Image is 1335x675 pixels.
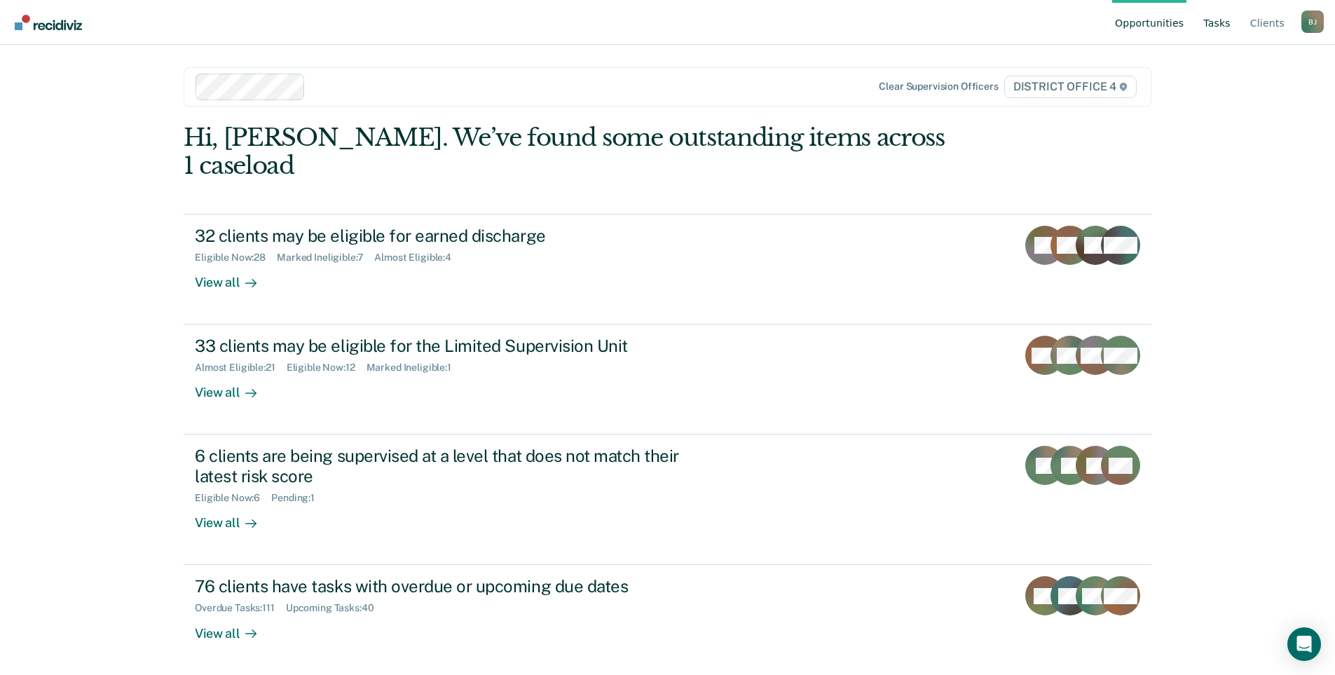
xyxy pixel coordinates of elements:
[286,602,385,614] div: Upcoming Tasks : 40
[879,81,998,93] div: Clear supervision officers
[195,374,273,401] div: View all
[184,435,1151,565] a: 6 clients are being supervised at a level that does not match their latest risk scoreEligible Now...
[195,492,271,504] div: Eligible Now : 6
[271,492,326,504] div: Pending : 1
[195,336,687,356] div: 33 clients may be eligible for the Limited Supervision Unit
[195,264,273,291] div: View all
[195,252,277,264] div: Eligible Now : 28
[184,123,958,181] div: Hi, [PERSON_NAME]. We’ve found some outstanding items across 1 caseload
[1301,11,1324,33] div: B J
[184,565,1151,675] a: 76 clients have tasks with overdue or upcoming due datesOverdue Tasks:111Upcoming Tasks:40View all
[1287,627,1321,661] div: Open Intercom Messenger
[195,576,687,596] div: 76 clients have tasks with overdue or upcoming due dates
[195,446,687,486] div: 6 clients are being supervised at a level that does not match their latest risk score
[195,614,273,641] div: View all
[287,362,367,374] div: Eligible Now : 12
[367,362,463,374] div: Marked Ineligible : 1
[277,252,374,264] div: Marked Ineligible : 7
[374,252,463,264] div: Almost Eligible : 4
[184,214,1151,325] a: 32 clients may be eligible for earned dischargeEligible Now:28Marked Ineligible:7Almost Eligible:...
[15,15,82,30] img: Recidiviz
[195,504,273,531] div: View all
[195,602,286,614] div: Overdue Tasks : 111
[1301,11,1324,33] button: Profile dropdown button
[184,325,1151,435] a: 33 clients may be eligible for the Limited Supervision UnitAlmost Eligible:21Eligible Now:12Marke...
[195,362,287,374] div: Almost Eligible : 21
[1004,76,1137,98] span: DISTRICT OFFICE 4
[195,226,687,246] div: 32 clients may be eligible for earned discharge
